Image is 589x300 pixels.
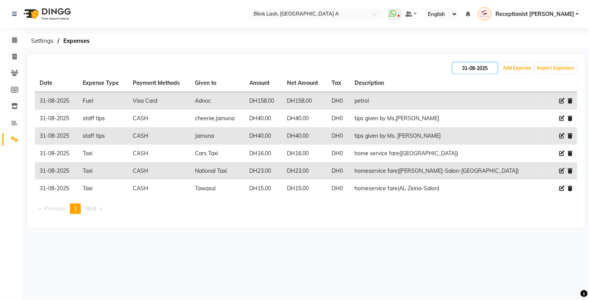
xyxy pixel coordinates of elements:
[191,162,245,180] td: National Taxi
[78,110,129,127] td: staff tips
[350,92,542,110] td: petrol
[78,145,129,162] td: Taxi
[245,92,282,110] td: DH158.00
[245,127,282,145] td: DH40.00
[128,110,191,127] td: CASH
[191,127,245,145] td: Jamuna
[128,127,191,145] td: CASH
[350,162,542,180] td: homeservice fare([PERSON_NAME]-Salon-[GEOGRAPHIC_DATA])
[350,180,542,197] td: homeservice fare(AL Zeina-Salon)
[78,180,129,197] td: Taxi
[283,92,327,110] td: DH158.00
[128,74,191,92] th: Payment Methods
[191,74,245,92] th: Given to
[35,110,78,127] td: 31-08-2025
[350,145,542,162] td: home service fare([GEOGRAPHIC_DATA])
[245,162,282,180] td: DH23.00
[350,110,542,127] td: tips given by Ms.[PERSON_NAME]
[35,92,78,110] td: 31-08-2025
[327,127,350,145] td: DH0
[327,180,350,197] td: DH0
[191,180,245,197] td: Tawasul
[128,92,191,110] td: Visa Card
[35,145,78,162] td: 31-08-2025
[74,205,77,212] span: 1
[78,127,129,145] td: staff tips
[191,92,245,110] td: Adnoc
[327,162,350,180] td: DH0
[35,180,78,197] td: 31-08-2025
[350,127,542,145] td: tips given by Ms. [PERSON_NAME]
[327,74,350,92] th: Tax
[245,110,282,127] td: DH40.00
[27,34,57,48] span: Settings
[245,180,282,197] td: DH15.00
[501,63,534,74] button: Add Expense
[191,110,245,127] td: cheenie.Jamuna
[35,204,577,214] nav: Pagination
[20,3,73,25] img: logo
[478,7,492,21] img: Receptionist lyn
[283,162,327,180] td: DH23.00
[453,63,497,74] input: PLACEHOLDER.DATE
[245,74,282,92] th: Amount
[283,74,327,92] th: Net Amount
[283,110,327,127] td: DH40.00
[78,74,129,92] th: Expense Type
[327,110,350,127] td: DH0
[283,127,327,145] td: DH40.00
[35,162,78,180] td: 31-08-2025
[35,127,78,145] td: 31-08-2025
[128,162,191,180] td: CASH
[283,180,327,197] td: DH15.00
[535,63,577,74] button: Import Expenses
[128,145,191,162] td: CASH
[78,162,129,180] td: Taxi
[191,145,245,162] td: Cars Taxi
[245,145,282,162] td: DH16.00
[495,10,574,18] span: Receptionist [PERSON_NAME]
[44,205,66,212] span: Previous
[78,92,129,110] td: Fuel
[327,92,350,110] td: DH0
[128,180,191,197] td: CASH
[283,145,327,162] td: DH16.00
[35,74,78,92] th: Date
[327,145,350,162] td: DH0
[350,74,542,92] th: Description
[59,34,94,48] span: Expenses
[85,205,97,212] span: Next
